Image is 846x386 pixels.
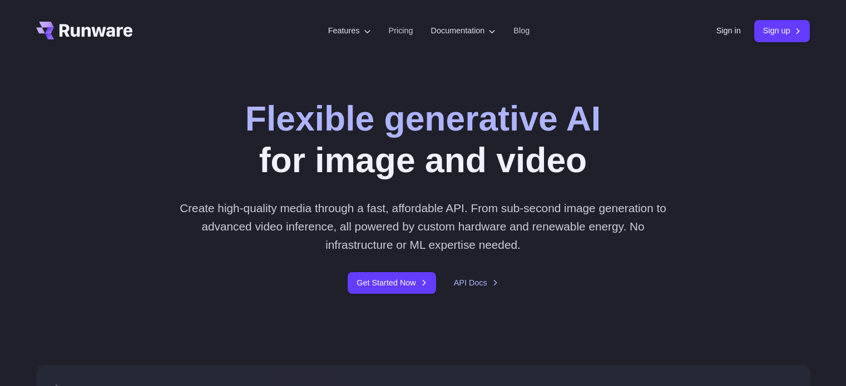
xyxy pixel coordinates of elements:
[513,24,530,37] a: Blog
[245,99,601,138] strong: Flexible generative AI
[348,272,436,294] a: Get Started Now
[754,20,810,42] a: Sign up
[454,277,498,289] a: API Docs
[36,22,133,39] a: Go to /
[245,98,601,181] h1: for image and video
[716,24,741,37] a: Sign in
[431,24,496,37] label: Documentation
[175,199,671,254] p: Create high-quality media through a fast, affordable API. From sub-second image generation to adv...
[328,24,371,37] label: Features
[389,24,413,37] a: Pricing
